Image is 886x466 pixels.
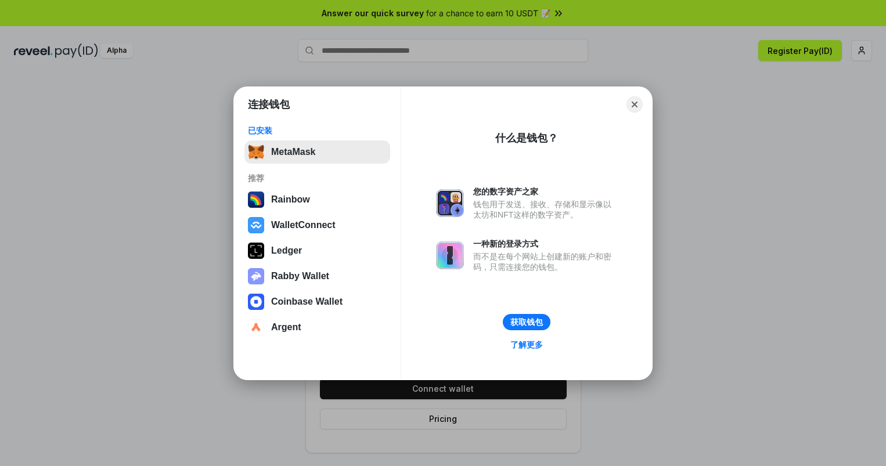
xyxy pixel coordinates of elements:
button: Argent [244,316,390,339]
div: 推荐 [248,173,387,183]
img: svg+xml,%3Csvg%20width%3D%22120%22%20height%3D%22120%22%20viewBox%3D%220%200%20120%20120%22%20fil... [248,192,264,208]
div: 钱包用于发送、接收、存储和显示像以太坊和NFT这样的数字资产。 [473,199,617,220]
div: 获取钱包 [510,317,543,327]
img: svg+xml,%3Csvg%20width%3D%2228%22%20height%3D%2228%22%20viewBox%3D%220%200%2028%2028%22%20fill%3D... [248,217,264,233]
div: Rainbow [271,194,310,205]
div: 一种新的登录方式 [473,239,617,249]
button: Ledger [244,239,390,262]
div: 已安装 [248,125,387,136]
button: Close [626,96,643,113]
div: Ledger [271,245,302,256]
img: svg+xml,%3Csvg%20fill%3D%22none%22%20height%3D%2233%22%20viewBox%3D%220%200%2035%2033%22%20width%... [248,144,264,160]
div: 什么是钱包？ [495,131,558,145]
img: svg+xml,%3Csvg%20xmlns%3D%22http%3A%2F%2Fwww.w3.org%2F2000%2Fsvg%22%20fill%3D%22none%22%20viewBox... [436,241,464,269]
div: MetaMask [271,147,315,157]
h1: 连接钱包 [248,97,290,111]
div: 而不是在每个网站上创建新的账户和密码，只需连接您的钱包。 [473,251,617,272]
button: 获取钱包 [503,314,550,330]
div: 您的数字资产之家 [473,186,617,197]
button: Rainbow [244,188,390,211]
div: 了解更多 [510,339,543,350]
img: svg+xml,%3Csvg%20xmlns%3D%22http%3A%2F%2Fwww.w3.org%2F2000%2Fsvg%22%20fill%3D%22none%22%20viewBox... [248,268,264,284]
div: Argent [271,322,301,333]
img: svg+xml,%3Csvg%20xmlns%3D%22http%3A%2F%2Fwww.w3.org%2F2000%2Fsvg%22%20fill%3D%22none%22%20viewBox... [436,189,464,217]
img: svg+xml,%3Csvg%20xmlns%3D%22http%3A%2F%2Fwww.w3.org%2F2000%2Fsvg%22%20width%3D%2228%22%20height%3... [248,243,264,259]
a: 了解更多 [503,337,550,352]
div: Coinbase Wallet [271,297,343,307]
button: Coinbase Wallet [244,290,390,313]
button: WalletConnect [244,214,390,237]
div: Rabby Wallet [271,271,329,281]
div: WalletConnect [271,220,336,230]
img: svg+xml,%3Csvg%20width%3D%2228%22%20height%3D%2228%22%20viewBox%3D%220%200%2028%2028%22%20fill%3D... [248,319,264,335]
button: Rabby Wallet [244,265,390,288]
button: MetaMask [244,140,390,164]
img: svg+xml,%3Csvg%20width%3D%2228%22%20height%3D%2228%22%20viewBox%3D%220%200%2028%2028%22%20fill%3D... [248,294,264,310]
